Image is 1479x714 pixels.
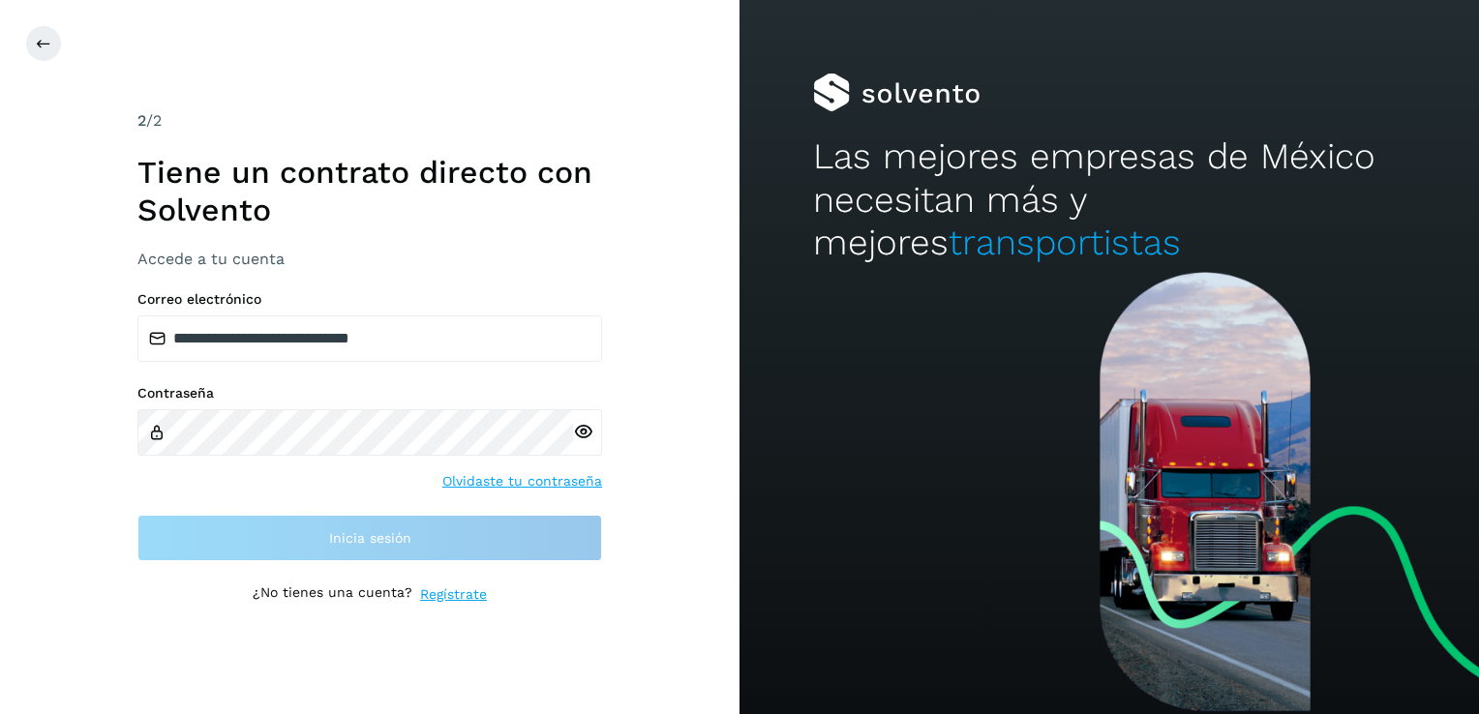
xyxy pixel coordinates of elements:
[137,109,602,133] div: /2
[253,584,412,605] p: ¿No tienes una cuenta?
[137,111,146,130] span: 2
[137,291,602,308] label: Correo electrónico
[137,154,602,228] h1: Tiene un contrato directo con Solvento
[137,385,602,402] label: Contraseña
[137,515,602,561] button: Inicia sesión
[813,135,1404,264] h2: Las mejores empresas de México necesitan más y mejores
[949,222,1181,263] span: transportistas
[137,250,602,268] h3: Accede a tu cuenta
[420,584,487,605] a: Regístrate
[329,531,411,545] span: Inicia sesión
[442,471,602,491] a: Olvidaste tu contraseña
